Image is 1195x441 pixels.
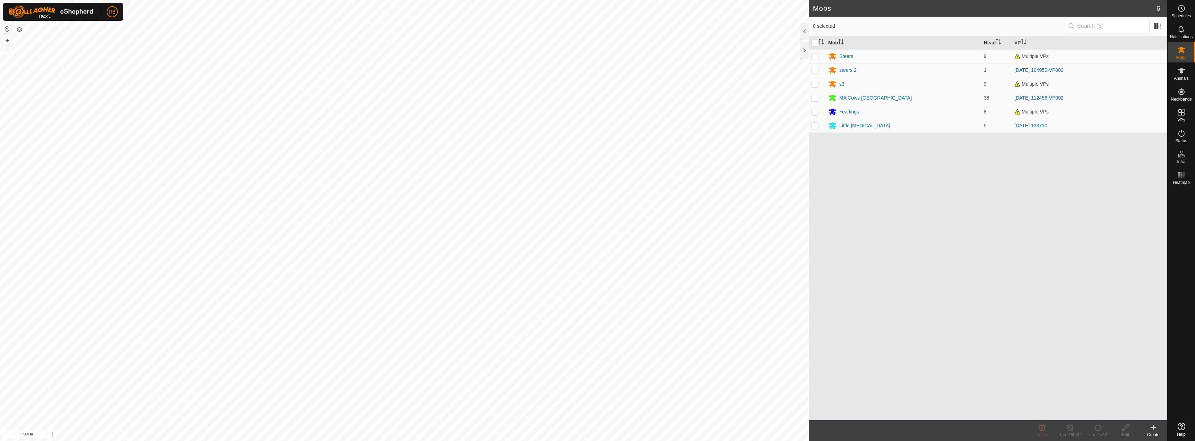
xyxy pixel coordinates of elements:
div: Edit [1112,432,1139,438]
span: 9 [984,53,987,59]
span: 8 [984,109,987,115]
th: Head [981,36,1012,50]
div: s3 [839,80,844,88]
span: Mobs [1176,56,1186,60]
span: 6 [1156,3,1160,14]
img: Gallagher Logo [8,6,95,18]
th: VP [1012,36,1167,50]
input: Search (S) [1066,19,1150,33]
span: Delete [1036,432,1048,437]
p-sorticon: Activate to sort [838,40,844,45]
span: Neckbands [1171,97,1192,101]
div: Little [MEDICAL_DATA] [839,122,890,129]
span: 5 [984,123,987,128]
span: Multiple VPs [1014,109,1049,115]
div: MA Cows [GEOGRAPHIC_DATA] [839,94,912,102]
div: Yearlings [839,108,859,116]
span: Status [1175,139,1187,143]
span: Multiple VPs [1014,81,1049,87]
span: Multiple VPs [1014,53,1049,59]
span: Heatmap [1173,180,1190,185]
div: Turn On VP [1084,432,1112,438]
th: Mob [825,36,981,50]
div: Create [1139,432,1167,438]
span: VPs [1177,118,1185,122]
button: Reset Map [3,25,11,33]
h2: Mobs [813,4,1156,12]
button: Map Layers [15,25,24,34]
a: Contact Us [411,432,432,438]
div: Steers [839,53,853,60]
div: Turn Off VP [1056,432,1084,438]
span: Help [1177,432,1186,436]
span: Infra [1177,160,1185,164]
p-sorticon: Activate to sort [996,40,1001,45]
div: steers 2 [839,67,857,74]
p-sorticon: Activate to sort [1021,40,1027,45]
span: RB [109,8,115,16]
button: – [3,45,11,54]
span: 0 selected [813,23,1066,30]
span: 9 [984,81,987,87]
span: Notifications [1170,35,1193,39]
p-sorticon: Activate to sort [818,40,824,45]
span: 38 [984,95,989,101]
a: Privacy Policy [377,432,403,438]
a: [DATE] 104950-VP002 [1014,67,1063,73]
span: 1 [984,67,987,73]
a: [DATE] 133710 [1014,123,1047,128]
span: Schedules [1171,14,1191,18]
button: + [3,36,11,45]
a: Help [1168,420,1195,439]
span: Animals [1174,76,1189,80]
a: [DATE] 112456-VP002 [1014,95,1063,101]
